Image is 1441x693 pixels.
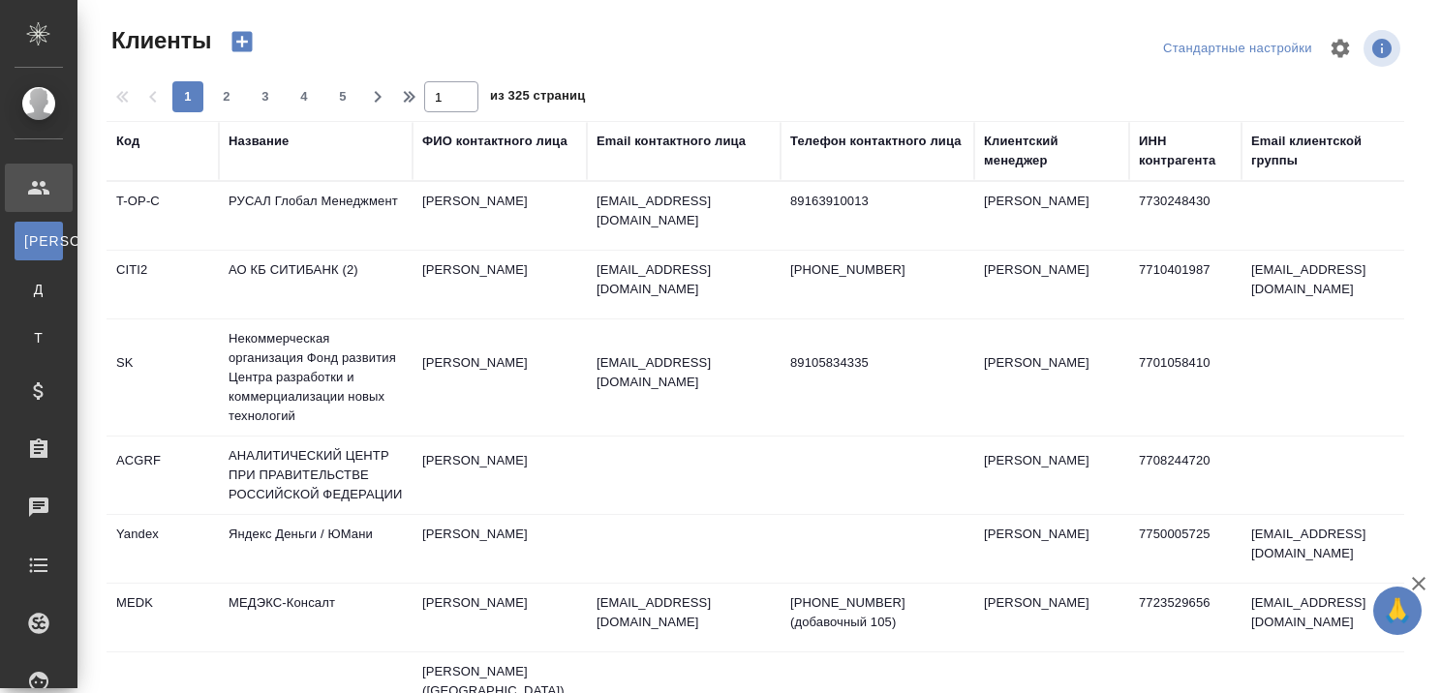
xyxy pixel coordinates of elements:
p: [EMAIL_ADDRESS][DOMAIN_NAME] [597,593,771,632]
td: [PERSON_NAME] [974,251,1129,318]
div: split button [1158,34,1317,64]
div: Код [116,132,139,151]
td: [PERSON_NAME] [413,251,587,318]
td: MEDK [107,584,219,651]
td: 7708244720 [1129,441,1242,509]
p: [EMAIL_ADDRESS][DOMAIN_NAME] [597,260,771,299]
td: 7730248430 [1129,182,1242,250]
p: [EMAIL_ADDRESS][DOMAIN_NAME] [597,192,771,230]
button: Создать [219,25,265,58]
span: 4 [289,87,320,106]
td: 7723529656 [1129,584,1242,651]
td: [PERSON_NAME] [974,584,1129,651]
span: из 325 страниц [490,84,585,112]
span: Настроить таблицу [1317,25,1364,72]
p: [EMAIL_ADDRESS][DOMAIN_NAME] [597,353,771,392]
span: [PERSON_NAME] [24,231,53,251]
td: [EMAIL_ADDRESS][DOMAIN_NAME] [1242,515,1416,583]
span: Т [24,328,53,347]
td: [PERSON_NAME] [974,515,1129,583]
td: [EMAIL_ADDRESS][DOMAIN_NAME] [1242,584,1416,651]
td: РУСАЛ Глобал Менеджмент [219,182,413,250]
td: [PERSON_NAME] [974,344,1129,411]
span: 2 [211,87,242,106]
a: [PERSON_NAME] [15,222,63,260]
p: [PHONE_NUMBER] [790,260,965,280]
td: 7701058410 [1129,344,1242,411]
button: 5 [327,81,358,112]
td: АНАЛИТИЧЕСКИЙ ЦЕНТР ПРИ ПРАВИТЕЛЬСТВЕ РОССИЙСКОЙ ФЕДЕРАЦИИ [219,437,413,514]
span: 🙏 [1381,590,1414,631]
p: [PHONE_NUMBER] (добавочный 105) [790,593,965,632]
button: 🙏 [1373,587,1422,635]
div: Название [229,132,289,151]
div: ИНН контрагента [1139,132,1232,170]
td: Яндекс Деньги / ЮМани [219,515,413,583]
div: Email контактного лица [597,132,746,151]
span: 5 [327,87,358,106]
td: МЕДЭКС-Консалт [219,584,413,651]
td: ACGRF [107,441,219,509]
td: CITI2 [107,251,219,318]
td: [PERSON_NAME] [413,584,587,651]
td: Некоммерческая организация Фонд развития Центра разработки и коммерциализации новых технологий [219,319,413,436]
span: Посмотреть информацию [1364,30,1404,67]
td: 7710401987 [1129,251,1242,318]
a: Т [15,318,63,357]
td: T-OP-C [107,182,219,250]
td: АО КБ СИТИБАНК (2) [219,251,413,318]
td: [PERSON_NAME] [974,441,1129,509]
td: [PERSON_NAME] [413,441,587,509]
td: [PERSON_NAME] [413,182,587,250]
button: 3 [250,81,281,112]
div: Клиентский менеджер [984,132,1119,170]
span: 3 [250,87,281,106]
button: 4 [289,81,320,112]
div: Email клиентской группы [1251,132,1406,170]
td: 7750005725 [1129,515,1242,583]
a: Д [15,270,63,309]
span: Д [24,280,53,299]
td: [PERSON_NAME] [974,182,1129,250]
td: [EMAIL_ADDRESS][DOMAIN_NAME] [1242,251,1416,318]
div: Телефон контактного лица [790,132,962,151]
p: 89163910013 [790,192,965,211]
span: Клиенты [107,25,211,56]
td: [PERSON_NAME] [413,344,587,411]
button: 2 [211,81,242,112]
td: [PERSON_NAME] [413,515,587,583]
td: Yandex [107,515,219,583]
td: SK [107,344,219,411]
p: 89105834335 [790,353,965,373]
div: ФИО контактного лица [422,132,567,151]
